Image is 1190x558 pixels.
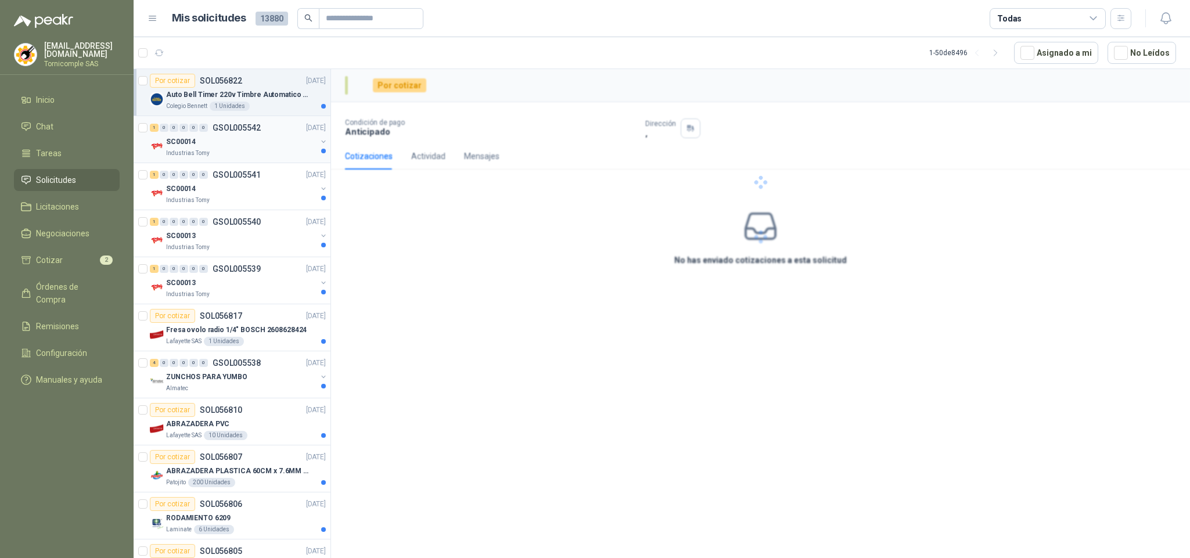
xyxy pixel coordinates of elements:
[150,309,195,323] div: Por cotizar
[204,337,244,346] div: 1 Unidades
[14,89,120,111] a: Inicio
[188,478,235,487] div: 200 Unidades
[14,14,73,28] img: Logo peakr
[14,342,120,364] a: Configuración
[210,102,250,111] div: 1 Unidades
[166,466,311,477] p: ABRAZADERA PLASTICA 60CM x 7.6MM ANCHA
[306,405,326,416] p: [DATE]
[14,116,120,138] a: Chat
[36,120,53,133] span: Chat
[36,93,55,106] span: Inicio
[306,217,326,228] p: [DATE]
[304,14,312,22] span: search
[179,359,188,367] div: 0
[150,171,159,179] div: 1
[150,233,164,247] img: Company Logo
[160,171,168,179] div: 0
[134,492,330,539] a: Por cotizarSOL056806[DATE] Company LogoRODAMIENTO 6209Laminate6 Unidades
[166,337,202,346] p: Lafayette SAS
[166,419,229,430] p: ABRAZADERA PVC
[200,547,242,555] p: SOL056805
[200,406,242,414] p: SOL056810
[306,499,326,510] p: [DATE]
[256,12,288,26] span: 13880
[160,265,168,273] div: 0
[150,265,159,273] div: 1
[199,359,208,367] div: 0
[189,265,198,273] div: 0
[199,171,208,179] div: 0
[160,359,168,367] div: 0
[36,227,89,240] span: Negociaciones
[213,218,261,226] p: GSOL005540
[170,359,178,367] div: 0
[150,262,328,299] a: 1 0 0 0 0 0 GSOL005539[DATE] Company LogoSC00013Industrias Tomy
[166,325,307,336] p: Fresa ovolo radio 1/4" BOSCH 2608628424
[306,452,326,463] p: [DATE]
[14,142,120,164] a: Tareas
[213,265,261,273] p: GSOL005539
[150,422,164,435] img: Company Logo
[170,124,178,132] div: 0
[306,311,326,322] p: [DATE]
[14,276,120,311] a: Órdenes de Compra
[199,124,208,132] div: 0
[36,200,79,213] span: Licitaciones
[44,60,120,67] p: Tornicomple SAS
[200,500,242,508] p: SOL056806
[306,170,326,181] p: [DATE]
[166,102,207,111] p: Colegio Bennett
[150,544,195,558] div: Por cotizar
[213,359,261,367] p: GSOL005538
[150,215,328,252] a: 1 0 0 0 0 0 GSOL005540[DATE] Company LogoSC00013Industrias Tomy
[150,218,159,226] div: 1
[306,264,326,275] p: [DATE]
[194,525,234,534] div: 6 Unidades
[150,375,164,388] img: Company Logo
[189,124,198,132] div: 0
[179,124,188,132] div: 0
[306,358,326,369] p: [DATE]
[170,171,178,179] div: 0
[166,384,188,393] p: Almatec
[14,249,120,271] a: Cotizar2
[134,445,330,492] a: Por cotizarSOL056807[DATE] Company LogoABRAZADERA PLASTICA 60CM x 7.6MM ANCHAPatojito200 Unidades
[150,280,164,294] img: Company Logo
[166,231,196,242] p: SC00013
[36,373,102,386] span: Manuales y ayuda
[150,516,164,530] img: Company Logo
[306,123,326,134] p: [DATE]
[150,124,159,132] div: 1
[36,174,76,186] span: Solicitudes
[160,218,168,226] div: 0
[1108,42,1176,64] button: No Leídos
[36,254,63,267] span: Cotizar
[166,478,186,487] p: Patojito
[166,243,210,252] p: Industrias Tomy
[166,525,192,534] p: Laminate
[1014,42,1098,64] button: Asignado a mi
[166,278,196,289] p: SC00013
[150,168,328,205] a: 1 0 0 0 0 0 GSOL005541[DATE] Company LogoSC00014Industrias Tomy
[134,304,330,351] a: Por cotizarSOL056817[DATE] Company LogoFresa ovolo radio 1/4" BOSCH 2608628424Lafayette SAS1 Unid...
[150,92,164,106] img: Company Logo
[44,42,120,58] p: [EMAIL_ADDRESS][DOMAIN_NAME]
[166,136,196,147] p: SC00014
[189,171,198,179] div: 0
[150,139,164,153] img: Company Logo
[160,124,168,132] div: 0
[166,183,196,195] p: SC00014
[204,431,247,440] div: 10 Unidades
[172,10,246,27] h1: Mis solicitudes
[150,356,328,393] a: 4 0 0 0 0 0 GSOL005538[DATE] Company LogoZUNCHOS PARA YUMBOAlmatec
[166,290,210,299] p: Industrias Tomy
[170,218,178,226] div: 0
[150,186,164,200] img: Company Logo
[189,359,198,367] div: 0
[14,315,120,337] a: Remisiones
[189,218,198,226] div: 0
[166,89,311,100] p: Auto Bell Timer 220v Timbre Automatico Para Colegios, Indust
[166,196,210,205] p: Industrias Tomy
[134,398,330,445] a: Por cotizarSOL056810[DATE] Company LogoABRAZADERA PVCLafayette SAS10 Unidades
[170,265,178,273] div: 0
